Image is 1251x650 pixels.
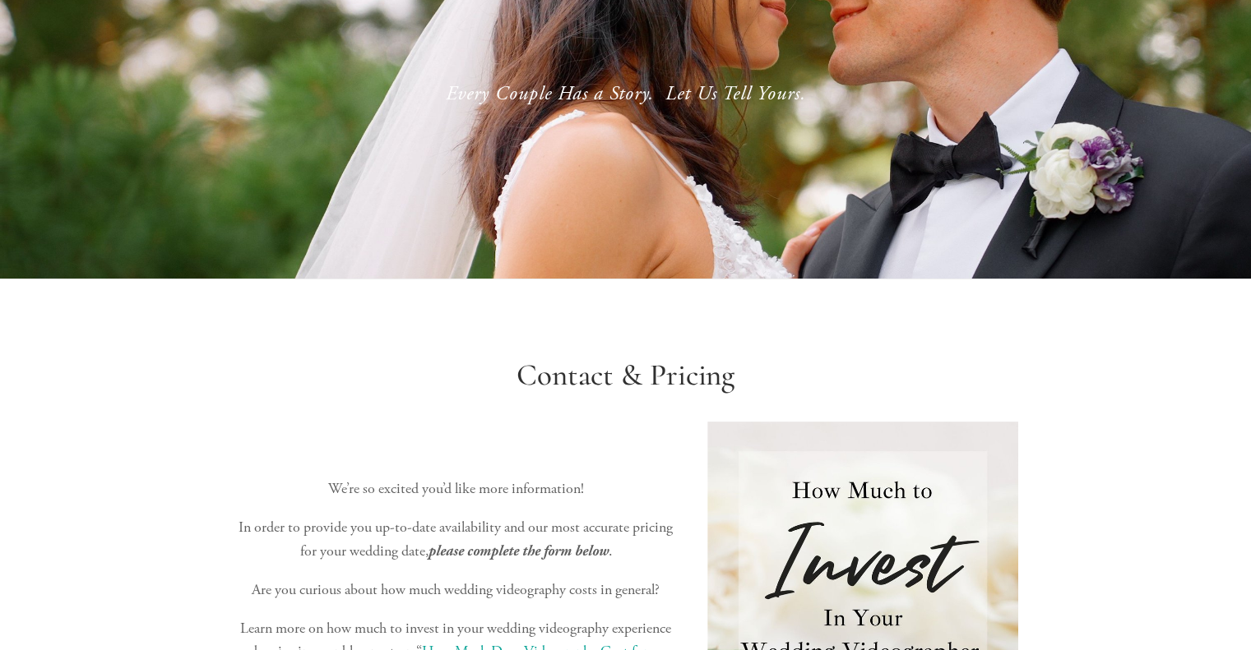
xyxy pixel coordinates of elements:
[233,516,679,564] p: In order to provide you up-to-date availability and our most accurate pricing for your wedding da...
[233,579,679,602] p: Are you curious about how much wedding videography costs in general?
[429,542,609,560] em: please complete the form below
[233,477,679,501] p: We’re so excited you’d like more information!
[259,79,993,108] p: Every Couple Has a Story. Let Us Tell Yours.
[233,357,1019,394] h1: Contact & Pricing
